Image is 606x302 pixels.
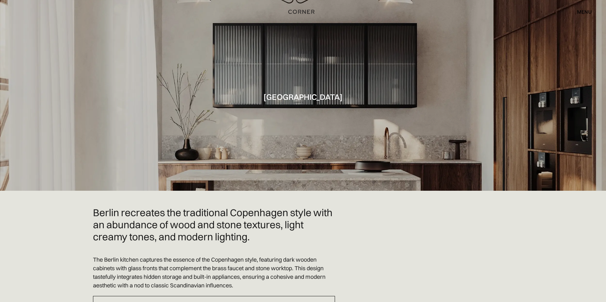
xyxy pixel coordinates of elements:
[577,9,592,14] div: menu
[571,6,592,17] div: menu
[93,207,335,243] h2: Berlin recreates the traditional Copenhagen style with an abundance of wood and stone textures, l...
[263,93,343,101] h1: [GEOGRAPHIC_DATA]
[280,8,326,16] a: home
[93,255,335,290] p: The Berlin kitchen captures the essence of the Copenhagen style, featuring dark wooden cabinets w...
